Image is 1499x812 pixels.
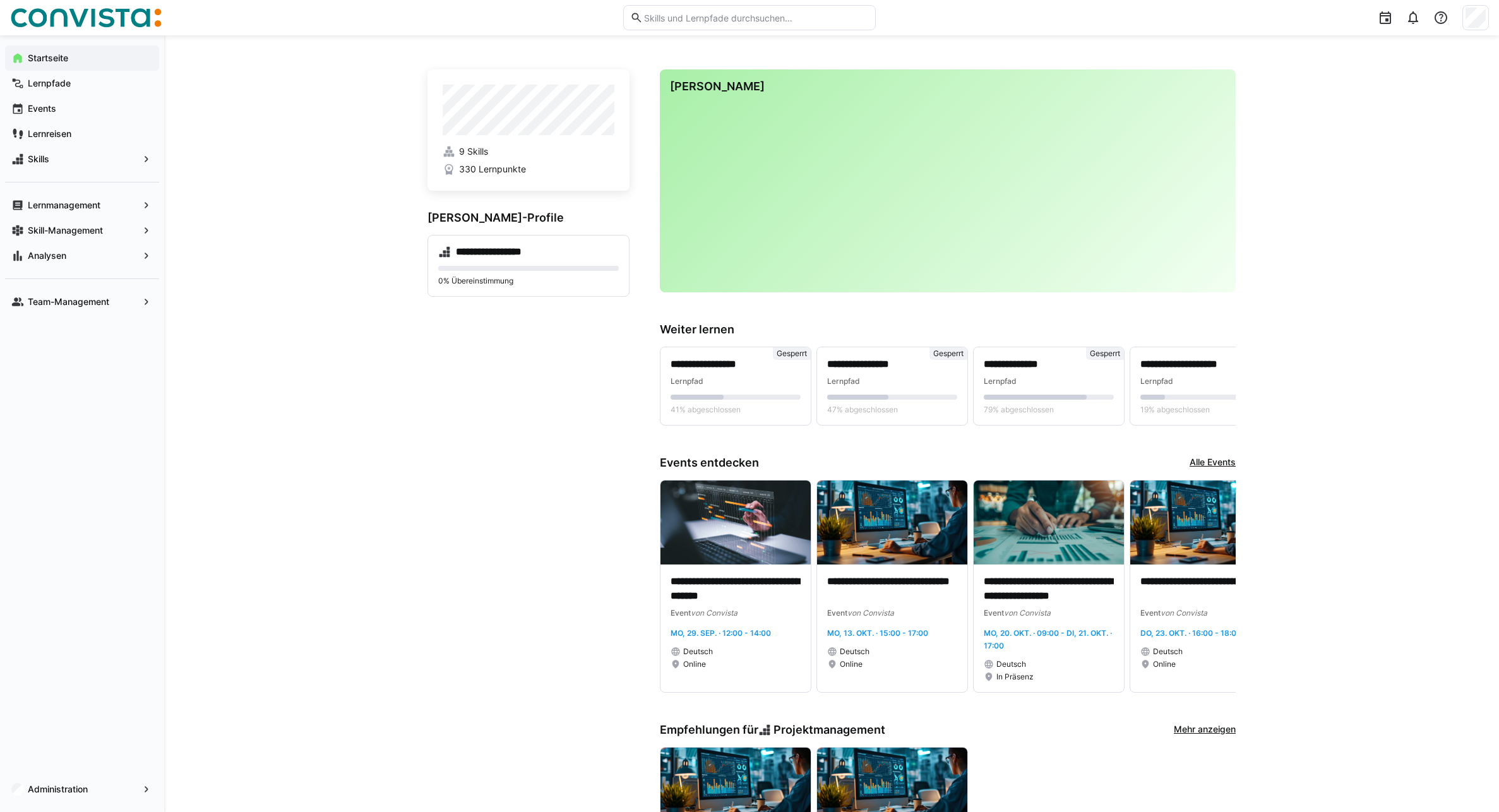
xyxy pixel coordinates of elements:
h3: [PERSON_NAME]-Profile [427,211,630,225]
span: Event [984,608,1004,618]
span: von Convista [1161,608,1207,618]
p: 0% Übereinstimmung [438,276,619,286]
span: von Convista [691,608,738,618]
span: Projektmanagement [773,723,885,737]
img: image [817,481,967,565]
span: Deutsch [683,647,713,657]
span: In Präsenz [996,672,1034,682]
img: image [1130,481,1281,565]
span: Online [840,659,863,669]
span: 47% abgeschlossen [827,405,898,415]
img: image [660,481,811,565]
span: Deutsch [840,647,869,657]
h3: Events entdecken [660,456,759,470]
span: Deutsch [996,659,1026,669]
span: von Convista [1004,608,1051,618]
span: Online [1153,659,1176,669]
h3: [PERSON_NAME] [670,80,1226,93]
h3: Weiter lernen [660,323,1236,337]
span: Online [683,659,706,669]
span: Event [827,608,847,618]
h3: Empfehlungen für [660,723,885,737]
span: 330 Lernpunkte [459,163,526,176]
span: Lernpfad [671,376,703,386]
span: 9 Skills [459,145,488,158]
span: Event [1140,608,1161,618]
a: Mehr anzeigen [1174,723,1236,737]
span: Lernpfad [1140,376,1173,386]
input: Skills und Lernpfade durchsuchen… [643,12,869,23]
span: Gesperrt [933,349,964,359]
img: image [974,481,1124,565]
span: Lernpfad [827,376,860,386]
span: 19% abgeschlossen [1140,405,1210,415]
span: Deutsch [1153,647,1183,657]
span: Mo, 13. Okt. · 15:00 - 17:00 [827,628,928,638]
span: Lernpfad [984,376,1017,386]
a: Alle Events [1190,456,1236,470]
span: Mo, 20. Okt. · 09:00 - Di, 21. Okt. · 17:00 [984,628,1112,650]
a: 9 Skills [443,145,614,158]
span: Mo, 29. Sep. · 12:00 - 14:00 [671,628,771,638]
span: Gesperrt [1090,349,1120,359]
span: Do, 23. Okt. · 16:00 - 18:00 [1140,628,1241,638]
span: Gesperrt [777,349,807,359]
span: 79% abgeschlossen [984,405,1054,415]
span: von Convista [847,608,894,618]
span: Event [671,608,691,618]
span: 41% abgeschlossen [671,405,741,415]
